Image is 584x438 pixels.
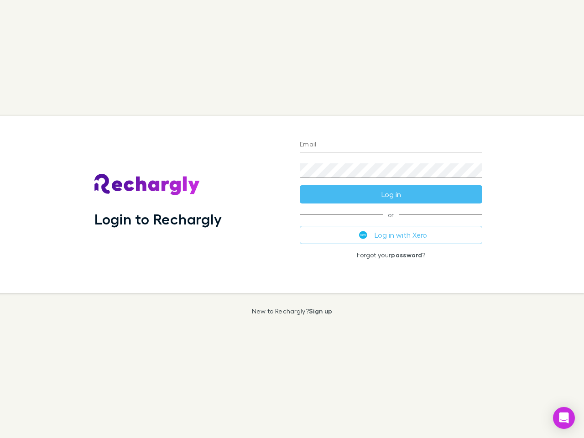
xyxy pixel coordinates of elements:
button: Log in [300,185,482,203]
a: password [391,251,422,259]
div: Open Intercom Messenger [553,407,575,429]
img: Rechargly's Logo [94,174,200,196]
img: Xero's logo [359,231,367,239]
p: Forgot your ? [300,251,482,259]
a: Sign up [309,307,332,315]
button: Log in with Xero [300,226,482,244]
p: New to Rechargly? [252,308,333,315]
h1: Login to Rechargly [94,210,222,228]
span: or [300,214,482,215]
